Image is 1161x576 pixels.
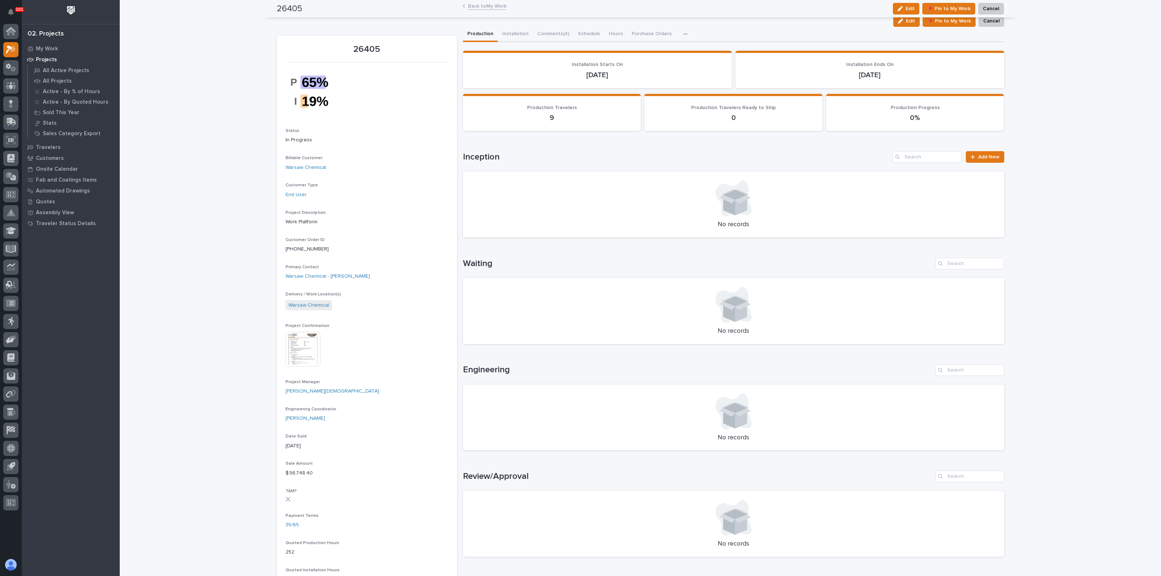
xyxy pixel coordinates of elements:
[43,99,108,105] p: Active - By Quoted Hours
[846,62,894,67] span: Installation Ends On
[286,211,326,215] span: Project Description
[286,469,448,477] p: $ 98,748.40
[966,151,1004,163] a: Add New
[3,4,19,20] button: Notifications
[472,113,632,122] p: 9
[28,86,120,96] a: Active - By % of Hours
[891,105,940,110] span: Production Progress
[472,540,996,548] p: No records
[572,62,623,67] span: Installation Starts On
[28,97,120,107] a: Active - By Quoted Hours
[36,155,64,162] p: Customers
[463,365,932,375] h1: Engineering
[36,177,97,183] p: Fab and Coatings Items
[3,557,19,572] button: users-avatar
[286,388,379,395] a: [PERSON_NAME][DEMOGRAPHIC_DATA]
[978,154,1000,159] span: Add New
[935,471,1004,482] input: Search
[286,44,448,55] p: 26405
[979,15,1004,27] button: Cancel
[43,78,72,84] p: All Projects
[286,324,329,328] span: Project Confirmation
[36,46,58,52] p: My Work
[653,113,814,122] p: 0
[286,273,370,280] a: Warsaw Chemical - [PERSON_NAME]
[43,109,79,116] p: Sold This Year
[935,364,1004,376] input: Search
[927,17,971,25] span: 📌 Pin to My Work
[286,489,297,493] span: T&M?
[286,238,325,242] span: Customer Order ID
[9,9,19,20] div: Notifications101
[906,18,915,24] span: Edit
[286,541,339,545] span: Quoted Production Hours
[935,258,1004,269] div: Search
[286,191,307,199] a: End User
[36,57,57,63] p: Projects
[22,207,120,218] a: Assembly View
[472,327,996,335] p: No records
[604,27,627,42] button: Hours
[286,164,326,171] a: Warsaw Chemical
[22,185,120,196] a: Automated Drawings
[22,218,120,229] a: Traveler Status Details
[286,183,318,187] span: Customer Type
[893,151,961,163] input: Search
[43,67,89,74] p: All Active Projects
[691,105,776,110] span: Production Travelers Ready to Ship
[527,105,577,110] span: Production Travelers
[286,568,340,572] span: Quoted Installation Hours
[286,461,313,466] span: Sale Amount
[28,118,120,128] a: Stats
[286,129,299,133] span: Status
[286,156,323,160] span: Billable Customer
[36,199,55,205] p: Quotes
[472,434,996,442] p: No records
[28,30,64,38] div: 02. Projects
[64,4,78,17] img: Workspace Logo
[43,88,100,95] p: Active - By % of Hours
[923,15,976,27] button: 📌 Pin to My Work
[533,27,574,42] button: Comments (4)
[22,43,120,54] a: My Work
[28,76,120,86] a: All Projects
[286,380,320,384] span: Project Manager
[36,144,61,151] p: Travelers
[835,113,996,122] p: 0%
[463,27,498,42] button: Production
[16,7,23,12] p: 101
[286,415,325,422] a: [PERSON_NAME]
[286,548,448,556] p: 252
[22,196,120,207] a: Quotes
[463,471,932,482] h1: Review/Approval
[472,71,723,79] p: [DATE]
[28,65,120,75] a: All Active Projects
[28,107,120,117] a: Sold This Year
[36,210,74,216] p: Assembly View
[43,130,100,137] p: Sales Category Export
[893,15,920,27] button: Edit
[744,71,996,79] p: [DATE]
[36,166,78,173] p: Onsite Calendar
[286,514,319,518] span: Payment Terms
[627,27,676,42] button: Purchase Orders
[286,292,341,297] span: Delivery / Work Location(s)
[43,120,57,127] p: Stats
[498,27,533,42] button: Installation
[36,220,96,227] p: Traveler Status Details
[286,434,307,439] span: Date Sold
[286,521,299,529] a: 35/65
[28,128,120,138] a: Sales Category Export
[22,163,120,174] a: Onsite Calendar
[472,221,996,229] p: No records
[22,174,120,185] a: Fab and Coatings Items
[574,27,604,42] button: Schedule
[22,142,120,153] a: Travelers
[22,153,120,163] a: Customers
[286,67,340,117] img: Uyq5jnZy1wvdHpqHwQr43zJ3ONmaSTrvYBlM25eBsH8
[286,407,336,411] span: Engineering Coordinator
[463,152,890,162] h1: Inception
